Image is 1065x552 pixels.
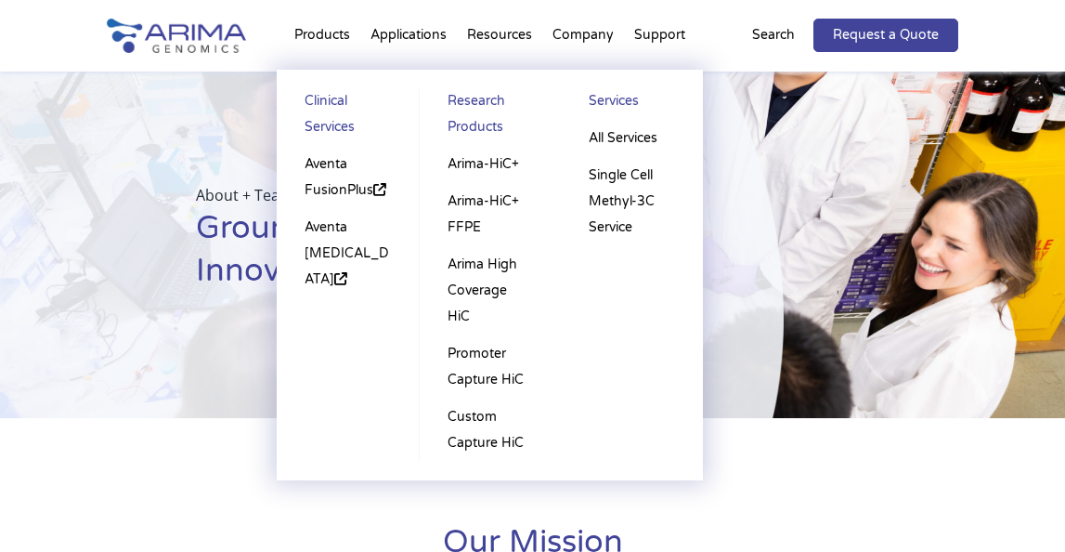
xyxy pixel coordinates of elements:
a: Single Cell Methyl-3C Service [579,157,684,246]
a: Request a Quote [813,19,958,52]
a: Arima-HiC+ FFPE [438,183,542,246]
a: Research Products [438,88,542,146]
a: All Services [579,120,684,157]
a: Clinical Services [295,88,400,146]
a: Aventa FusionPlus [295,146,400,209]
img: Arima-Genomics-logo [107,19,246,53]
p: Search [752,23,795,47]
a: Arima-HiC+ [438,146,542,183]
a: Custom Capture HiC [438,399,542,462]
a: Aventa [MEDICAL_DATA] [295,209,400,298]
a: Arima High Coverage HiC [438,246,542,335]
a: Services [579,88,684,120]
p: About + Team [196,183,691,207]
a: Promoter Capture HiC [438,335,542,399]
h1: Grounded in Science, Driven by Innovation, Focused on Health [196,207,691,307]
